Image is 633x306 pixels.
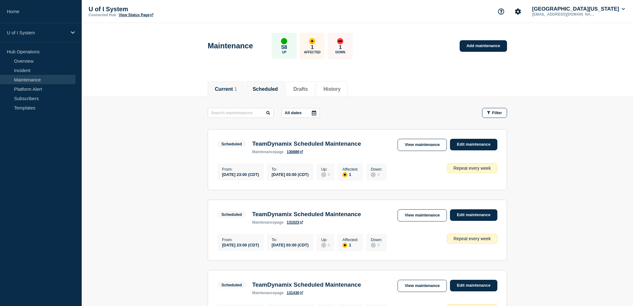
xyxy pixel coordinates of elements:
div: [DATE] 23:00 (CDT) [222,242,259,247]
span: 1 [234,86,237,92]
span: maintenance [252,220,275,225]
p: From : [222,237,259,242]
span: Filter [492,110,502,115]
span: maintenance [252,291,275,295]
p: 58 [281,44,287,51]
p: page [252,220,284,225]
h3: TeamDynamix Scheduled Maintenance [252,281,361,288]
div: 0 [371,242,382,248]
p: [EMAIL_ADDRESS][DOMAIN_NAME] [531,12,596,17]
p: U of I System [7,30,67,35]
a: View maintenance [398,139,447,151]
div: Repeat every week [447,163,497,173]
div: [DATE] 03:00 (CDT) [272,242,309,247]
div: affected [342,172,347,177]
p: U of I System [89,6,213,13]
a: 130889 [287,150,303,154]
div: 0 [371,172,382,177]
div: 1 [342,172,358,177]
p: 1 [311,44,314,51]
p: 1 [339,44,342,51]
a: View Status Page [119,13,153,17]
button: Support [495,5,508,18]
div: 0 [321,242,330,248]
div: Repeat every week [447,234,497,244]
p: page [252,150,284,154]
button: Scheduled [253,86,278,92]
div: Scheduled [221,212,242,217]
div: [DATE] 23:00 (CDT) [222,172,259,177]
span: maintenance [252,150,275,154]
a: Edit maintenance [450,139,497,150]
div: disabled [371,243,376,248]
h3: TeamDynamix Scheduled Maintenance [252,140,361,147]
p: From : [222,167,259,172]
h3: TeamDynamix Scheduled Maintenance [252,211,361,218]
button: Account settings [511,5,524,18]
p: Affected : [342,237,358,242]
p: Connected Hub [89,13,116,17]
button: History [323,86,341,92]
button: Current 1 [215,86,237,92]
a: 131430 [287,291,303,295]
div: disabled [321,172,326,177]
div: Scheduled [221,283,242,287]
p: Up : [321,237,330,242]
p: All dates [285,110,302,115]
a: View maintenance [398,209,447,221]
a: Edit maintenance [450,209,497,221]
p: Down [336,51,345,54]
button: Filter [482,108,507,118]
a: Add maintenance [460,40,507,52]
input: Search maintenances [208,108,274,118]
h1: Maintenance [208,41,253,50]
p: Up : [321,167,330,172]
p: To : [272,237,309,242]
p: Down : [371,237,382,242]
p: page [252,291,284,295]
button: [GEOGRAPHIC_DATA][US_STATE] [531,6,626,12]
div: 1 [342,242,358,248]
div: disabled [321,243,326,248]
button: All dates [281,108,320,118]
a: 131023 [287,220,303,225]
a: View maintenance [398,280,447,292]
div: [DATE] 03:00 (CDT) [272,172,309,177]
p: Affected : [342,167,358,172]
p: To : [272,167,309,172]
div: up [281,38,287,44]
div: 0 [321,172,330,177]
p: Down : [371,167,382,172]
a: Edit maintenance [450,280,497,291]
div: down [337,38,343,44]
div: affected [342,243,347,248]
div: Scheduled [221,142,242,146]
div: disabled [371,172,376,177]
button: Drafts [293,86,308,92]
p: Up [282,51,286,54]
div: affected [309,38,315,44]
p: Affected [304,51,321,54]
